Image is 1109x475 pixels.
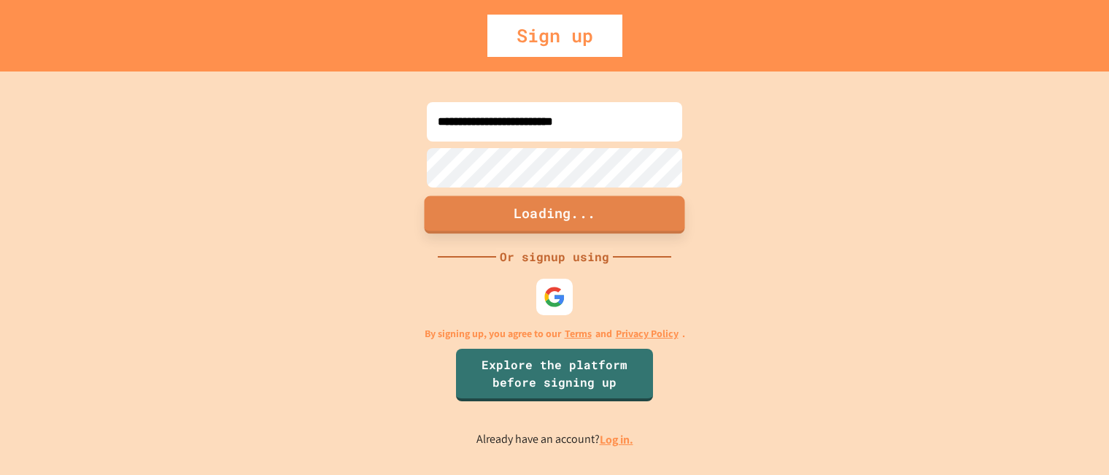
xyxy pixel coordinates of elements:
a: Privacy Policy [616,326,679,341]
a: Explore the platform before signing up [456,349,653,401]
img: google-icon.svg [544,286,565,308]
a: Terms [565,326,592,341]
p: By signing up, you agree to our and . [425,326,685,341]
div: Sign up [487,15,622,57]
p: Already have an account? [476,430,633,449]
button: Loading... [425,196,685,233]
div: Or signup using [496,248,613,266]
a: Log in. [600,432,633,447]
